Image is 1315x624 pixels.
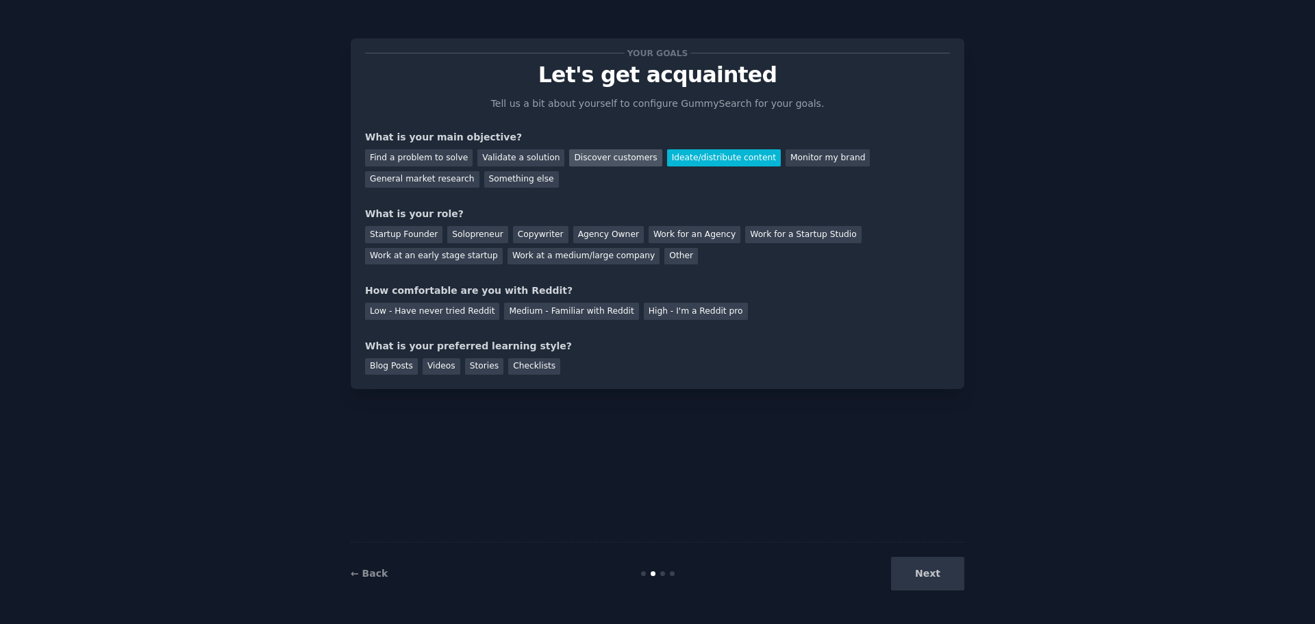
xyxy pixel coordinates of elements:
[664,248,698,265] div: Other
[365,130,950,145] div: What is your main objective?
[644,303,748,320] div: High - I'm a Reddit pro
[365,63,950,87] p: Let's get acquainted
[573,226,644,243] div: Agency Owner
[667,149,781,166] div: Ideate/distribute content
[365,226,442,243] div: Startup Founder
[365,358,418,375] div: Blog Posts
[485,97,830,111] p: Tell us a bit about yourself to configure GummySearch for your goals.
[465,358,503,375] div: Stories
[351,568,388,579] a: ← Back
[513,226,568,243] div: Copywriter
[365,339,950,353] div: What is your preferred learning style?
[477,149,564,166] div: Validate a solution
[504,303,638,320] div: Medium - Familiar with Reddit
[365,207,950,221] div: What is your role?
[745,226,861,243] div: Work for a Startup Studio
[423,358,460,375] div: Videos
[365,303,499,320] div: Low - Have never tried Reddit
[447,226,508,243] div: Solopreneur
[508,358,560,375] div: Checklists
[786,149,870,166] div: Monitor my brand
[365,149,473,166] div: Find a problem to solve
[569,149,662,166] div: Discover customers
[365,284,950,298] div: How comfortable are you with Reddit?
[484,171,559,188] div: Something else
[365,171,479,188] div: General market research
[365,248,503,265] div: Work at an early stage startup
[508,248,660,265] div: Work at a medium/large company
[625,46,690,60] span: Your goals
[649,226,740,243] div: Work for an Agency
